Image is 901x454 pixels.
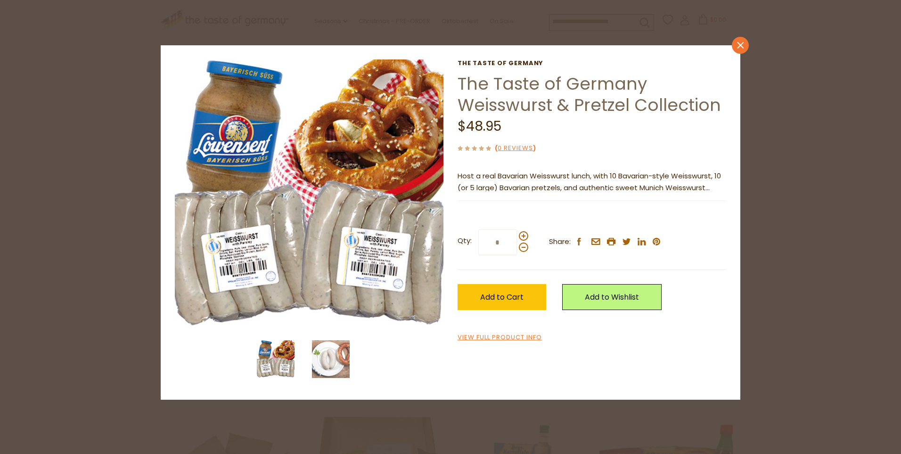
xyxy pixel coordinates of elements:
[549,236,571,248] span: Share:
[458,333,542,343] a: View Full Product Info
[480,292,524,303] span: Add to Cart
[458,170,726,194] p: Host a real Bavarian Weisswurst lunch, with 10 Bavarian-style Weisswurst, 10 (or 5 large) Bavaria...
[175,59,444,329] img: The Taste of Germany Weisswurst & Pretzel Collection
[458,284,546,310] button: Add to Cart
[257,340,295,378] img: The Taste of Germany Weisswurst & Pretzel Collection
[458,72,721,117] a: The Taste of Germany Weisswurst & Pretzel Collection
[495,143,536,152] span: ( )
[458,59,726,67] a: The Taste of Germany
[478,229,517,255] input: Qty:
[498,143,533,153] a: 0 Reviews
[458,235,472,247] strong: Qty:
[312,340,350,378] img: The Taste of Germany Weisswurst & Pretzel Collection
[458,117,501,135] span: $48.95
[562,284,662,310] a: Add to Wishlist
